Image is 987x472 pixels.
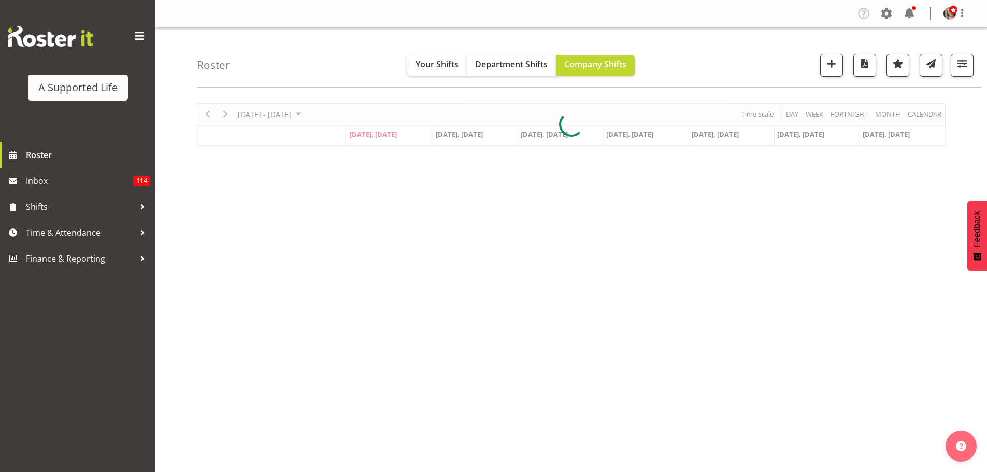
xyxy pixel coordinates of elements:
[26,199,135,214] span: Shifts
[853,54,876,77] button: Download a PDF of the roster according to the set date range.
[564,59,626,70] span: Company Shifts
[38,80,118,95] div: A Supported Life
[8,26,93,47] img: Rosterit website logo
[972,211,982,247] span: Feedback
[820,54,843,77] button: Add a new shift
[886,54,909,77] button: Highlight an important date within the roster.
[197,59,230,71] h4: Roster
[26,251,135,266] span: Finance & Reporting
[556,55,635,76] button: Company Shifts
[951,54,974,77] button: Filter Shifts
[416,59,459,70] span: Your Shifts
[956,441,966,451] img: help-xxl-2.png
[943,7,956,20] img: lisa-brown-bayliss21db486c786bd7d3a44459f1d2b6f937.png
[26,147,150,163] span: Roster
[26,173,133,189] span: Inbox
[967,201,987,271] button: Feedback - Show survey
[26,225,135,240] span: Time & Attendance
[467,55,556,76] button: Department Shifts
[407,55,467,76] button: Your Shifts
[133,176,150,186] span: 114
[920,54,942,77] button: Send a list of all shifts for the selected filtered period to all rostered employees.
[475,59,548,70] span: Department Shifts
